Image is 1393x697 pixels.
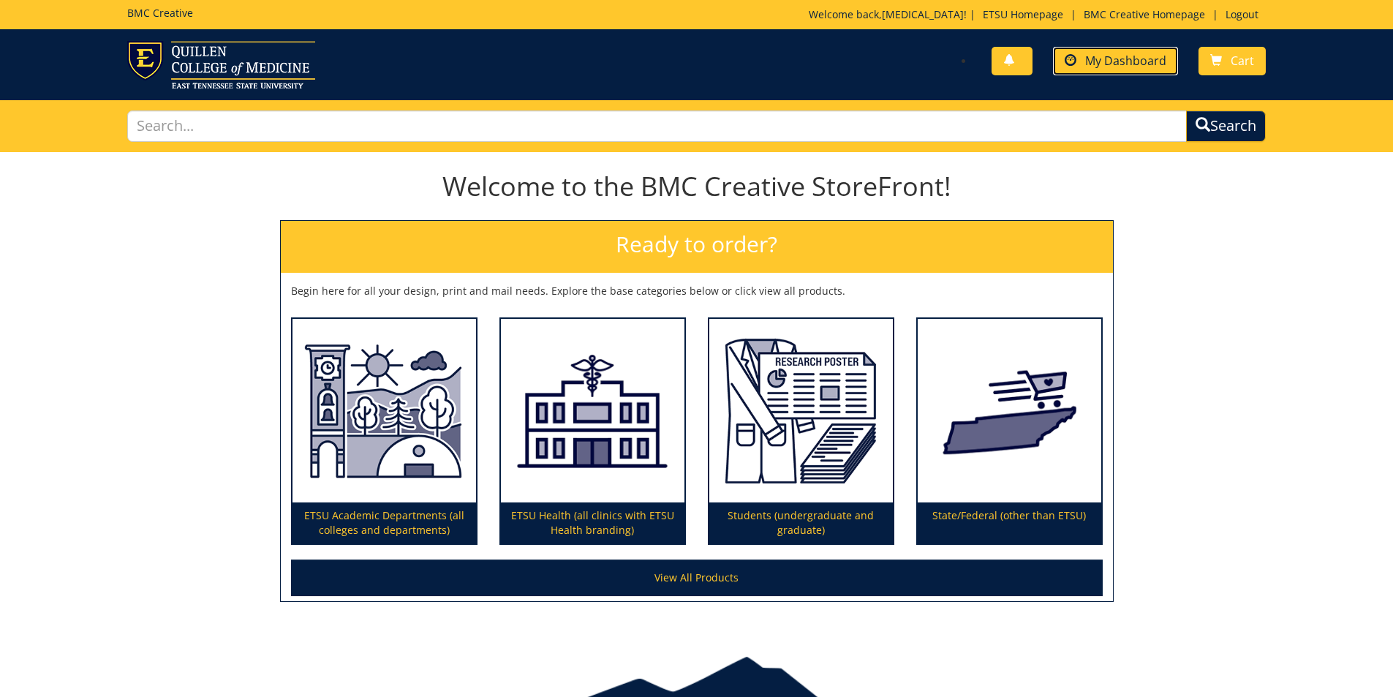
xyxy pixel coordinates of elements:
[280,172,1114,201] h1: Welcome to the BMC Creative StoreFront!
[1218,7,1266,21] a: Logout
[501,502,684,543] p: ETSU Health (all clinics with ETSU Health branding)
[127,41,315,88] img: ETSU logo
[501,319,684,544] a: ETSU Health (all clinics with ETSU Health branding)
[975,7,1071,21] a: ETSU Homepage
[291,560,1103,596] a: View All Products
[882,7,964,21] a: [MEDICAL_DATA]
[291,284,1103,298] p: Begin here for all your design, print and mail needs. Explore the base categories below or click ...
[709,319,893,503] img: Students (undergraduate and graduate)
[709,502,893,543] p: Students (undergraduate and graduate)
[281,221,1113,273] h2: Ready to order?
[1186,110,1266,142] button: Search
[1231,53,1254,69] span: Cart
[918,319,1101,503] img: State/Federal (other than ETSU)
[918,502,1101,543] p: State/Federal (other than ETSU)
[1076,7,1212,21] a: BMC Creative Homepage
[1053,47,1178,75] a: My Dashboard
[918,319,1101,544] a: State/Federal (other than ETSU)
[127,7,193,18] h5: BMC Creative
[809,7,1266,22] p: Welcome back, ! | | |
[292,502,476,543] p: ETSU Academic Departments (all colleges and departments)
[501,319,684,503] img: ETSU Health (all clinics with ETSU Health branding)
[292,319,476,544] a: ETSU Academic Departments (all colleges and departments)
[292,319,476,503] img: ETSU Academic Departments (all colleges and departments)
[127,110,1188,142] input: Search...
[1198,47,1266,75] a: Cart
[709,319,893,544] a: Students (undergraduate and graduate)
[1085,53,1166,69] span: My Dashboard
